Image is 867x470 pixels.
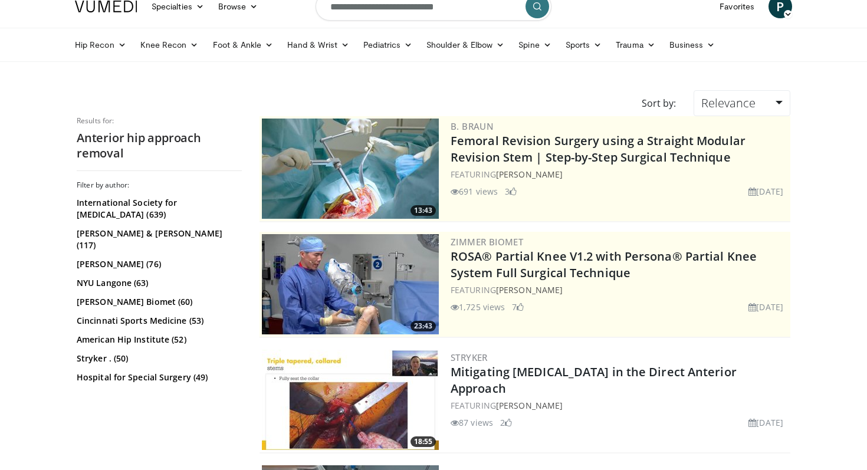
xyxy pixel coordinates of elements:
[77,130,242,161] h2: Anterior hip approach removal
[694,90,790,116] a: Relevance
[512,301,524,313] li: 7
[451,133,746,165] a: Femoral Revision Surgery using a Straight Modular Revision Stem | Step-by-Step Surgical Technique
[451,416,493,429] li: 87 views
[262,350,439,450] a: 18:55
[451,364,737,396] a: Mitigating [MEDICAL_DATA] in the Direct Anterior Approach
[451,248,757,281] a: ROSA® Partial Knee V1.2 with Persona® Partial Knee System Full Surgical Technique
[77,334,239,346] a: American Hip Institute (52)
[77,180,242,190] h3: Filter by author:
[133,33,206,57] a: Knee Recon
[262,119,439,219] a: 13:43
[419,33,511,57] a: Shoulder & Elbow
[451,301,505,313] li: 1,725 views
[68,33,133,57] a: Hip Recon
[511,33,558,57] a: Spine
[356,33,419,57] a: Pediatrics
[77,277,239,289] a: NYU Langone (63)
[77,296,239,308] a: [PERSON_NAME] Biomet (60)
[77,228,239,251] a: [PERSON_NAME] & [PERSON_NAME] (117)
[748,185,783,198] li: [DATE]
[496,169,563,180] a: [PERSON_NAME]
[505,185,517,198] li: 3
[262,119,439,219] img: 4275ad52-8fa6-4779-9598-00e5d5b95857.300x170_q85_crop-smart_upscale.jpg
[451,236,523,248] a: Zimmer Biomet
[280,33,356,57] a: Hand & Wrist
[77,258,239,270] a: [PERSON_NAME] (76)
[748,416,783,429] li: [DATE]
[609,33,662,57] a: Trauma
[262,350,439,450] img: 6b74bb2b-472e-4d3e-b866-15df13bf8239.300x170_q85_crop-smart_upscale.jpg
[496,284,563,295] a: [PERSON_NAME]
[559,33,609,57] a: Sports
[77,315,239,327] a: Cincinnati Sports Medicine (53)
[262,234,439,334] img: 99b1778f-d2b2-419a-8659-7269f4b428ba.300x170_q85_crop-smart_upscale.jpg
[410,436,436,447] span: 18:55
[77,197,239,221] a: International Society for [MEDICAL_DATA] (639)
[451,168,788,180] div: FEATURING
[262,234,439,334] a: 23:43
[451,399,788,412] div: FEATURING
[206,33,281,57] a: Foot & Ankle
[701,95,756,111] span: Relevance
[410,321,436,331] span: 23:43
[748,301,783,313] li: [DATE]
[77,353,239,364] a: Stryker . (50)
[410,205,436,216] span: 13:43
[77,372,239,383] a: Hospital for Special Surgery (49)
[451,351,488,363] a: Stryker
[496,400,563,411] a: [PERSON_NAME]
[77,116,242,126] p: Results for:
[451,185,498,198] li: 691 views
[75,1,137,12] img: VuMedi Logo
[500,416,512,429] li: 2
[451,284,788,296] div: FEATURING
[451,120,494,132] a: B. Braun
[633,90,685,116] div: Sort by:
[662,33,722,57] a: Business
